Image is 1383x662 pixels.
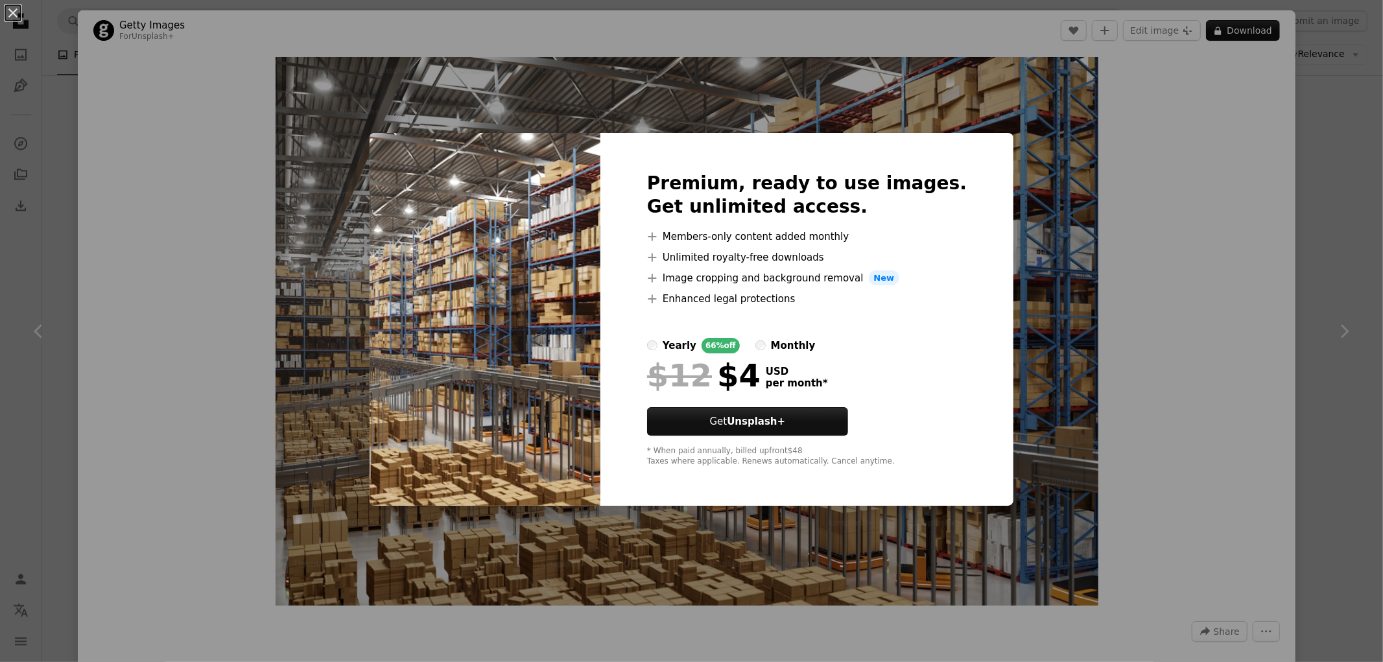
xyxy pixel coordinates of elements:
[647,407,848,436] button: GetUnsplash+
[647,359,761,392] div: $4
[647,270,967,286] li: Image cropping and background removal
[766,366,828,377] span: USD
[702,338,740,353] div: 66% off
[727,416,785,427] strong: Unsplash+
[755,340,766,351] input: monthly
[766,377,828,389] span: per month *
[771,338,816,353] div: monthly
[869,270,900,286] span: New
[647,229,967,244] li: Members-only content added monthly
[647,172,967,219] h2: Premium, ready to use images. Get unlimited access.
[370,133,600,506] img: premium_photo-1733266897023-8ef16ad9350a
[647,446,967,467] div: * When paid annually, billed upfront $48 Taxes where applicable. Renews automatically. Cancel any...
[647,291,967,307] li: Enhanced legal protections
[647,250,967,265] li: Unlimited royalty-free downloads
[647,359,712,392] span: $12
[647,340,657,351] input: yearly66%off
[663,338,696,353] div: yearly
